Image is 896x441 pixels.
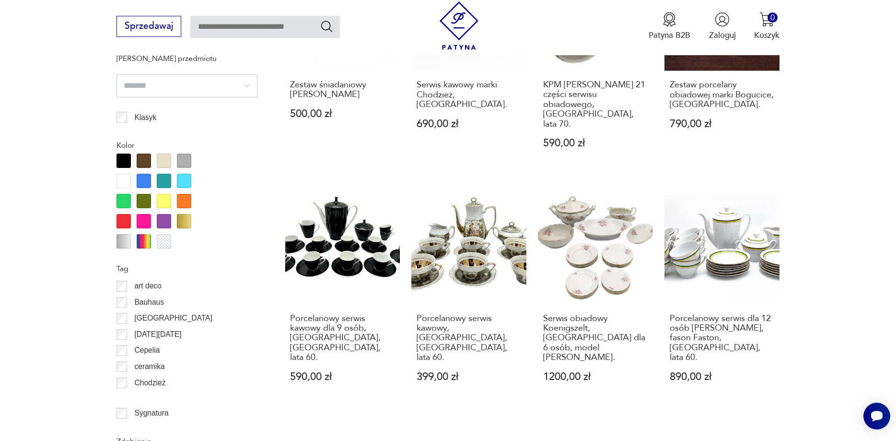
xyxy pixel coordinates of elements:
[116,23,181,31] a: Sprzedawaj
[134,344,160,357] p: Cepelia
[649,12,690,41] a: Ikona medaluPatyna B2B
[670,372,774,382] p: 890,00 zł
[285,189,400,404] a: Porcelanowy serwis kawowy dla 9 osób, Ćmielów, Polska, lata 60.Porcelanowy serwis kawowy dla 9 os...
[134,377,165,389] p: Chodzież
[649,30,690,41] p: Patyna B2B
[134,312,212,324] p: [GEOGRAPHIC_DATA]
[538,189,653,404] a: Serwis obiadowy Koenigszelt, Karolina dla 6 osób, model Charlotte.Serwis obiadowy Koenigszelt, [G...
[543,80,648,129] h3: KPM [PERSON_NAME] 21 części serwisu obiadowego, [GEOGRAPHIC_DATA], lata 70.
[670,119,774,129] p: 790,00 zł
[543,314,648,363] h3: Serwis obiadowy Koenigszelt, [GEOGRAPHIC_DATA] dla 6 osób, model [PERSON_NAME].
[715,12,730,27] img: Ikonka użytkownika
[417,80,521,109] h3: Serwis kawowy marki Chodzież, [GEOGRAPHIC_DATA].
[320,19,334,33] button: Szukaj
[417,119,521,129] p: 690,00 zł
[754,30,780,41] p: Koszyk
[116,262,257,275] p: Tag
[116,52,257,65] p: [PERSON_NAME] przedmiotu
[411,189,526,404] a: Porcelanowy serwis kawowy, Bogucice, Polska, lata 60.Porcelanowy serwis kawowy, [GEOGRAPHIC_DATA]...
[435,1,483,50] img: Patyna - sklep z meblami i dekoracjami vintage
[134,328,181,341] p: [DATE][DATE]
[649,12,690,41] button: Patyna B2B
[116,16,181,37] button: Sprzedawaj
[134,407,168,419] p: Sygnatura
[417,314,521,363] h3: Porcelanowy serwis kawowy, [GEOGRAPHIC_DATA], [GEOGRAPHIC_DATA], lata 60.
[543,138,648,148] p: 590,00 zł
[670,314,774,363] h3: Porcelanowy serwis dla 12 osób [PERSON_NAME], fason Faston, [GEOGRAPHIC_DATA], lata 60.
[290,109,395,119] p: 500,00 zł
[709,12,736,41] button: Zaloguj
[664,189,780,404] a: Porcelanowy serwis dla 12 osób marki Ćmielów, fason Faston, Polska, lata 60.Porcelanowy serwis dl...
[290,314,395,363] h3: Porcelanowy serwis kawowy dla 9 osób, [GEOGRAPHIC_DATA], [GEOGRAPHIC_DATA], lata 60.
[670,80,774,109] h3: Zestaw porcelany obiadowej marki Bogucice, [GEOGRAPHIC_DATA].
[290,80,395,100] h3: Zestaw śniadaniowy [PERSON_NAME]
[662,12,677,27] img: Ikona medalu
[754,12,780,41] button: 0Koszyk
[116,139,257,152] p: Kolor
[134,360,164,373] p: ceramika
[768,12,778,23] div: 0
[134,111,156,124] p: Klasyk
[709,30,736,41] p: Zaloguj
[134,280,161,292] p: art deco
[290,372,395,382] p: 590,00 zł
[543,372,648,382] p: 1200,00 zł
[417,372,521,382] p: 399,00 zł
[134,393,163,405] p: Ćmielów
[759,12,774,27] img: Ikona koszyka
[863,403,890,429] iframe: Smartsupp widget button
[134,296,164,309] p: Bauhaus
